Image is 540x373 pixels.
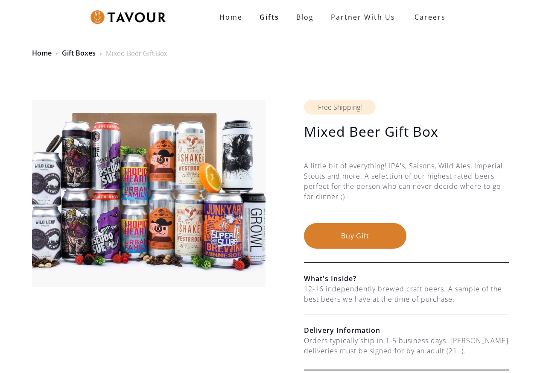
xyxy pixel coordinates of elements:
a: Home [32,48,52,58]
a: partner with us [322,9,404,26]
div: A little bit of everything! IPA's, Saisons, Wild Ales, Imperial Stouts and more. A selection of o... [304,161,509,223]
div: Orders typically ship in 1-5 business days. [PERSON_NAME] deliveries must be signed for by an adu... [304,335,509,356]
a: Home [211,9,251,26]
a: Careers [404,5,452,29]
strong: Careers [414,9,446,26]
h1: Mixed Beer Gift Box [304,123,509,140]
div: 12-16 independently brewed craft beers. A sample of the best beers we have at the time of purchase. [304,284,509,304]
h6: Delivery Information [304,325,509,335]
strong: Home [219,12,242,22]
a: Blog [288,9,322,26]
a: Gifts [251,9,288,26]
div: Mixed Beer Gift Box [106,48,167,59]
a: Gift Boxes [62,48,96,58]
div: Free Shipping! [304,100,376,115]
button: Buy Gift [304,223,406,249]
h6: What's Inside? [304,273,509,284]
